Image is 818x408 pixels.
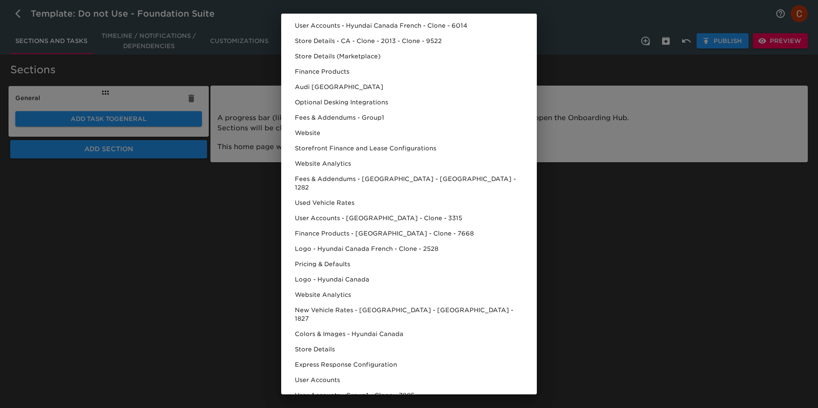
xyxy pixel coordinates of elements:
[288,357,530,372] div: Express Response Configuration
[288,110,530,125] div: Fees & Addendums - Group1
[288,33,530,49] div: Store Details - CA - Clone - 2013 - Clone - 9522
[288,195,530,210] div: Used Vehicle Rates
[288,326,530,342] div: Colors & Images - Hyundai Canada
[288,95,530,110] div: Optional Desking Integrations
[288,287,530,302] div: Website Analytics
[288,302,530,326] div: New Vehicle Rates - [GEOGRAPHIC_DATA] - [GEOGRAPHIC_DATA] - 1827
[288,125,530,141] div: Website
[288,210,530,226] div: User Accounts - [GEOGRAPHIC_DATA] - Clone - 3315
[288,171,530,195] div: Fees & Addendums - [GEOGRAPHIC_DATA] - [GEOGRAPHIC_DATA] - 1282
[288,388,530,403] div: User Accounts - Group1 - Clone - 7985
[288,156,530,171] div: Website Analytics
[288,49,530,64] div: Store Details (Marketplace)
[288,272,530,287] div: Logo - Hyundai Canada
[288,256,530,272] div: Pricing & Defaults
[288,372,530,388] div: User Accounts
[288,241,530,256] div: Logo - Hyundai Canada French - Clone - 2528
[288,226,530,241] div: Finance Products - [GEOGRAPHIC_DATA] - Clone - 7668
[288,342,530,357] div: Store Details
[288,141,530,156] div: Storefront Finance and Lease Configurations
[288,79,530,95] div: Audi [GEOGRAPHIC_DATA]
[288,64,530,79] div: Finance Products
[288,18,530,33] div: User Accounts - Hyundai Canada French - Clone - 6014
